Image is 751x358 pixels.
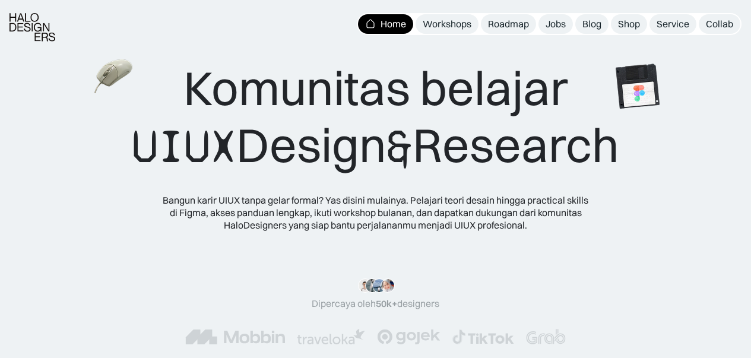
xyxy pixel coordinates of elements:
[649,14,696,34] a: Service
[488,18,529,30] div: Roadmap
[699,14,740,34] a: Collab
[376,297,397,309] span: 50k+
[575,14,609,34] a: Blog
[706,18,733,30] div: Collab
[132,118,236,175] span: UIUX
[132,59,619,175] div: Komunitas belajar Design Research
[416,14,479,34] a: Workshops
[386,118,413,175] span: &
[423,18,471,30] div: Workshops
[481,14,536,34] a: Roadmap
[618,18,640,30] div: Shop
[358,14,413,34] a: Home
[546,18,566,30] div: Jobs
[162,194,590,231] div: Bangun karir UIUX tanpa gelar formal? Yas disini mulainya. Pelajari teori desain hingga practical...
[538,14,573,34] a: Jobs
[657,18,689,30] div: Service
[582,18,601,30] div: Blog
[381,18,406,30] div: Home
[312,297,439,310] div: Dipercaya oleh designers
[611,14,647,34] a: Shop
